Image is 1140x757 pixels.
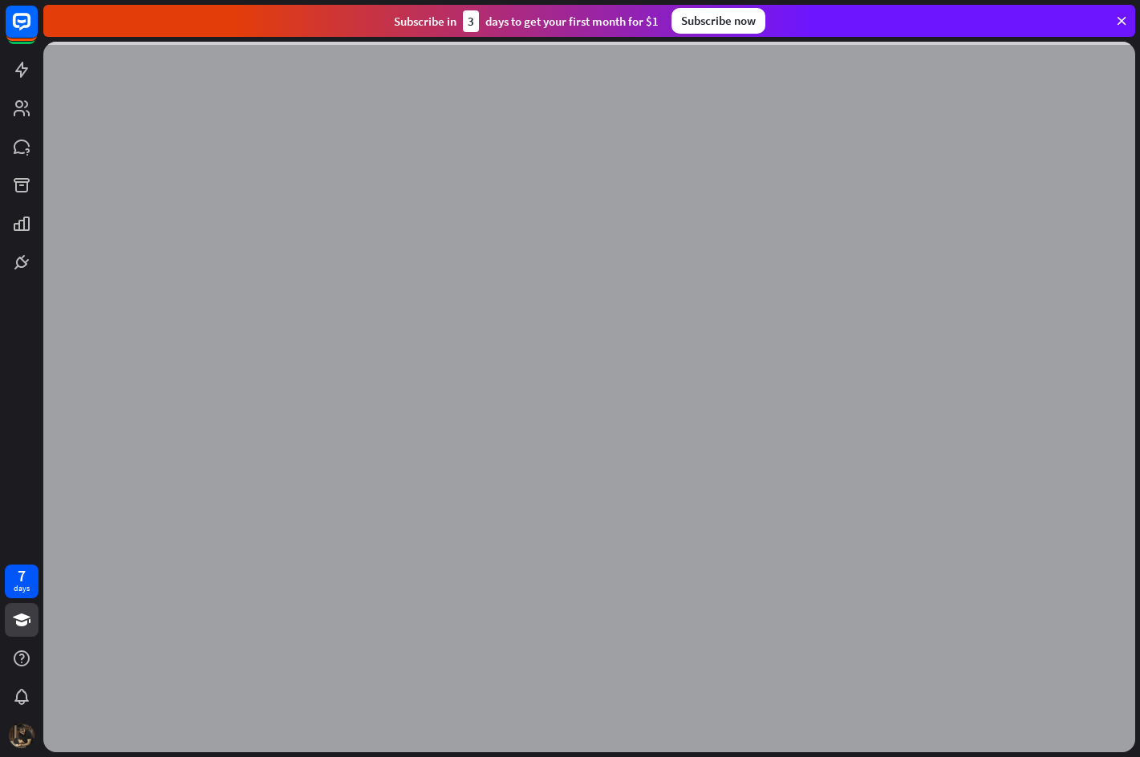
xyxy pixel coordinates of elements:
div: days [14,583,30,594]
div: 3 [463,10,479,32]
div: 7 [18,569,26,583]
div: Subscribe in days to get your first month for $1 [394,10,659,32]
a: 7 days [5,565,39,598]
div: Subscribe now [671,8,765,34]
